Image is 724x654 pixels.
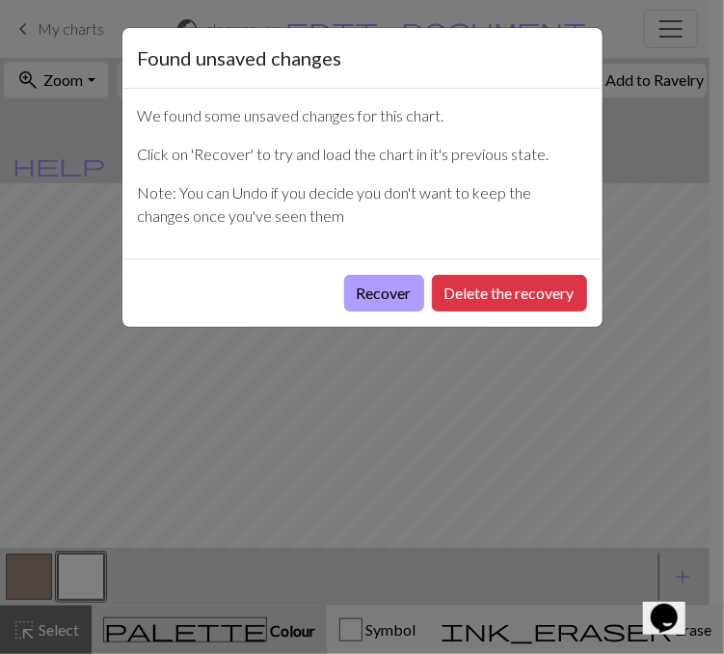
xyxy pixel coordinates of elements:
p: We found some unsaved changes for this chart. [138,104,587,127]
h5: Found unsaved changes [138,43,342,72]
p: Click on 'Recover' to try and load the chart in it's previous state. [138,143,587,166]
button: Recover [344,275,424,312]
button: Delete the recovery [432,275,587,312]
iframe: chat widget [643,577,705,635]
p: Note: You can Undo if you decide you don't want to keep the changes once you've seen them [138,181,587,228]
